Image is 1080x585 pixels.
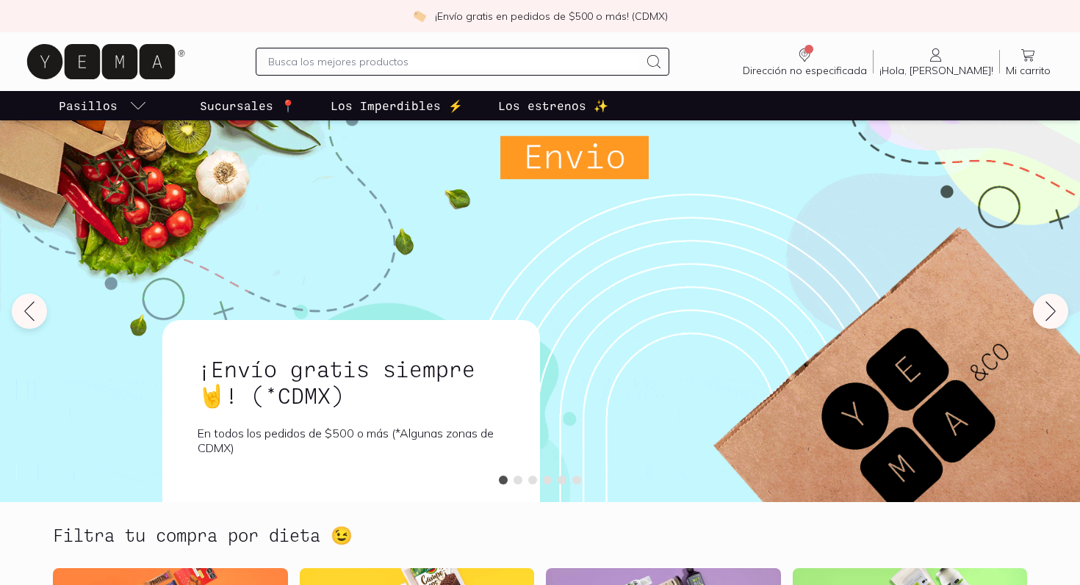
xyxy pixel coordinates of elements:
[879,64,993,77] span: ¡Hola, [PERSON_NAME]!
[53,526,353,545] h2: Filtra tu compra por dieta 😉
[198,426,505,455] p: En todos los pedidos de $500 o más (*Algunas zonas de CDMX)
[737,46,873,77] a: Dirección no especificada
[413,10,426,23] img: check
[874,46,999,77] a: ¡Hola, [PERSON_NAME]!
[59,97,118,115] p: Pasillos
[435,9,668,23] p: ¡Envío gratis en pedidos de $500 o más! (CDMX)
[1000,46,1056,77] a: Mi carrito
[328,91,466,120] a: Los Imperdibles ⚡️
[197,91,298,120] a: Sucursales 📍
[495,91,611,120] a: Los estrenos ✨
[331,97,463,115] p: Los Imperdibles ⚡️
[198,355,505,408] h1: ¡Envío gratis siempre🤘! (*CDMX)
[200,97,295,115] p: Sucursales 📍
[56,91,150,120] a: pasillo-todos-link
[743,64,867,77] span: Dirección no especificada
[498,97,608,115] p: Los estrenos ✨
[1006,64,1051,77] span: Mi carrito
[268,53,638,70] input: Busca los mejores productos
